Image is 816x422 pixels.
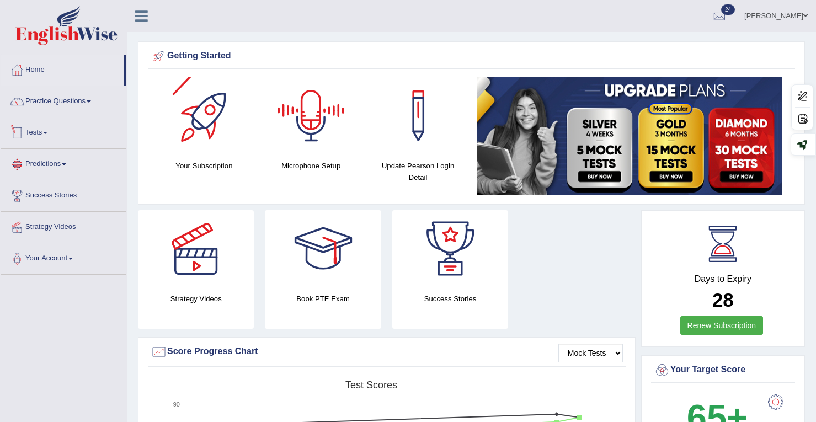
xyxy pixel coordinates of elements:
img: small5.jpg [477,77,782,195]
tspan: Test scores [345,380,397,391]
a: Renew Subscription [680,316,764,335]
h4: Your Subscription [156,160,252,172]
a: Your Account [1,243,126,271]
b: 28 [712,289,734,311]
div: Your Target Score [654,362,792,378]
div: Getting Started [151,48,792,65]
h4: Strategy Videos [138,293,254,305]
a: Tests [1,117,126,145]
h4: Book PTE Exam [265,293,381,305]
a: Predictions [1,149,126,177]
a: Home [1,55,124,82]
h4: Days to Expiry [654,274,792,284]
span: 24 [721,4,735,15]
text: 90 [173,401,180,408]
h4: Update Pearson Login Detail [370,160,466,183]
h4: Microphone Setup [263,160,359,172]
h4: Success Stories [392,293,508,305]
div: Score Progress Chart [151,344,623,360]
a: Success Stories [1,180,126,208]
a: Practice Questions [1,86,126,114]
a: Strategy Videos [1,212,126,239]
